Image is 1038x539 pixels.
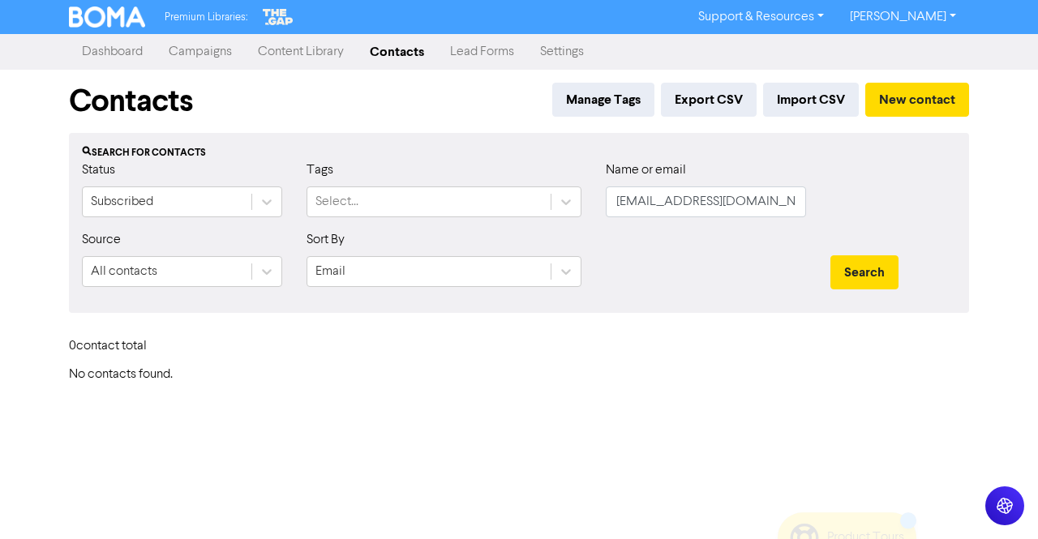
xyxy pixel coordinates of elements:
[82,230,121,250] label: Source
[69,83,193,120] h1: Contacts
[357,36,437,68] a: Contacts
[69,367,969,383] h6: No contacts found.
[437,36,527,68] a: Lead Forms
[527,36,597,68] a: Settings
[606,160,686,180] label: Name or email
[661,83,757,117] button: Export CSV
[91,262,157,281] div: All contacts
[69,36,156,68] a: Dashboard
[82,146,956,160] div: Search for contacts
[837,4,969,30] a: [PERSON_NAME]
[260,6,296,28] img: The Gap
[315,192,358,212] div: Select...
[957,461,1038,539] iframe: Chat Widget
[156,36,245,68] a: Campaigns
[165,12,247,23] span: Premium Libraries:
[763,83,859,117] button: Import CSV
[91,192,153,212] div: Subscribed
[245,36,357,68] a: Content Library
[307,160,333,180] label: Tags
[552,83,654,117] button: Manage Tags
[82,160,115,180] label: Status
[315,262,345,281] div: Email
[69,339,199,354] h6: 0 contact total
[307,230,345,250] label: Sort By
[830,255,899,289] button: Search
[865,83,969,117] button: New contact
[685,4,837,30] a: Support & Resources
[69,6,145,28] img: BOMA Logo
